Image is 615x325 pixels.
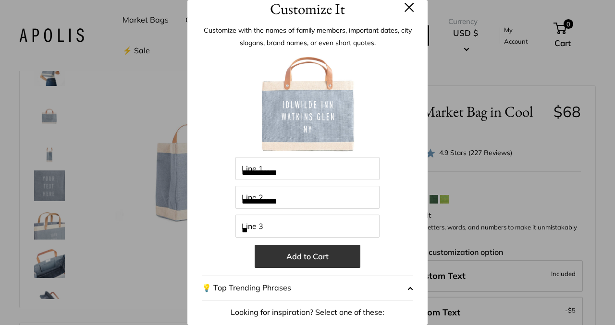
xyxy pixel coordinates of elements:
[202,24,413,49] p: Customize with the names of family members, important dates, city slogans, brand names, or even s...
[8,289,103,317] iframe: Sign Up via Text for Offers
[255,245,360,268] button: Add to Cart
[202,305,413,320] p: Looking for inspiration? Select one of these:
[202,276,413,301] button: 💡 Top Trending Phrases
[255,51,360,157] img: customizer-prod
